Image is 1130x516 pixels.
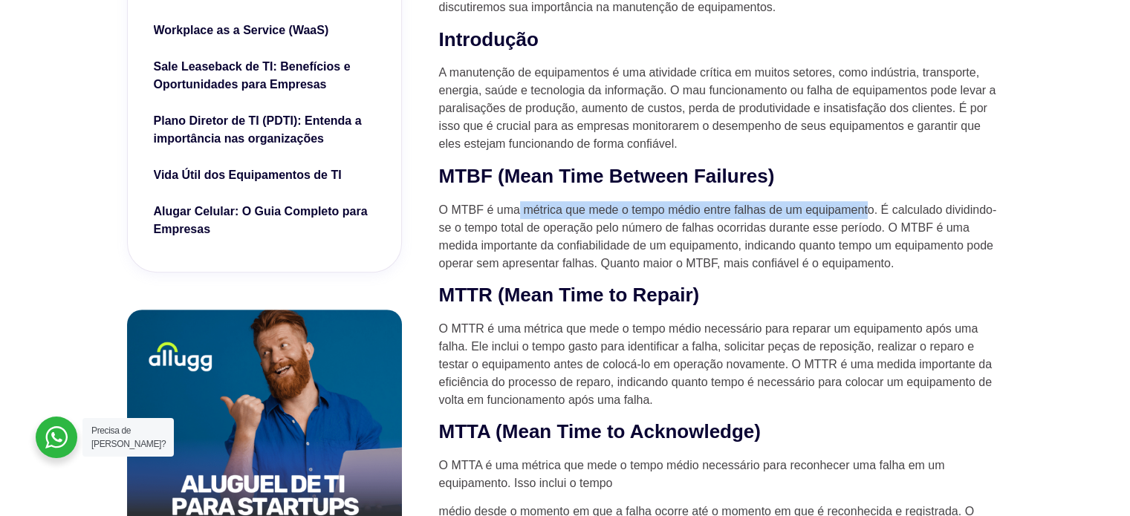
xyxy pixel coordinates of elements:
[439,457,1004,492] p: O MTTA é uma métrica que mede o tempo médio necessário para reconhecer uma falha em um equipament...
[1056,445,1130,516] div: Widget de chat
[439,27,1004,53] h2: Introdução
[439,64,1004,153] p: A manutenção de equipamentos é uma atividade crítica em muitos setores, como indústria, transport...
[154,58,375,97] a: Sale Leaseback de TI: Benefícios e Oportunidades para Empresas
[439,320,1004,409] p: O MTTR é uma métrica que mede o tempo médio necessário para reparar um equipamento após uma falha...
[154,22,375,43] a: Workplace as a Service (WaaS)
[91,425,166,449] span: Precisa de [PERSON_NAME]?
[439,283,1004,308] h2: MTTR (Mean Time to Repair)
[439,164,1004,189] h2: MTBF (Mean Time Between Failures)
[439,419,1004,445] h2: MTTA (Mean Time to Acknowledge)
[439,201,1004,272] p: O MTBF é uma métrica que mede o tempo médio entre falhas de um equipamento. É calculado dividindo...
[1056,445,1130,516] iframe: Chat Widget
[154,203,375,242] a: Alugar Celular: O Guia Completo para Empresas
[154,166,375,188] a: Vida Útil dos Equipamentos de TI
[154,112,375,151] a: Plano Diretor de TI (PDTI): Entenda a importância nas organizações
